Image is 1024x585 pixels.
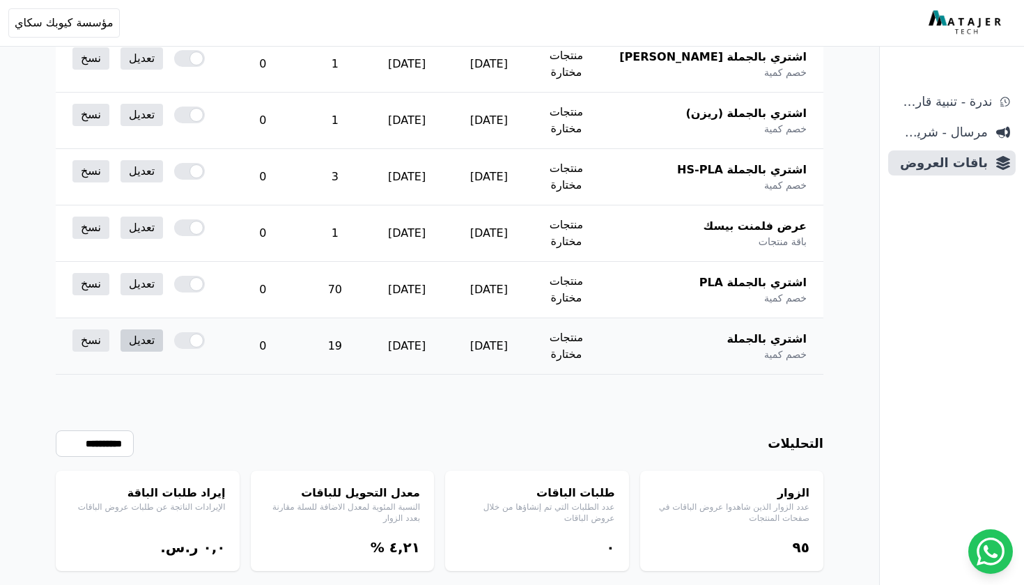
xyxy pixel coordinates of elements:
[121,217,163,239] a: تعديل
[448,262,529,318] td: [DATE]
[304,262,366,318] td: 70
[894,153,988,173] span: باقات العروض
[929,10,1004,36] img: MatajerTech Logo
[371,539,385,556] span: %
[121,273,163,295] a: تعديل
[121,160,163,182] a: تعديل
[366,149,448,205] td: [DATE]
[366,205,448,262] td: [DATE]
[222,149,304,205] td: 0
[727,331,807,348] span: اشتري بالجملة
[654,485,810,501] h4: الزوار
[530,93,603,149] td: منتجات مختارة
[72,104,109,126] a: نسخ
[72,273,109,295] a: نسخ
[448,318,529,375] td: [DATE]
[366,93,448,149] td: [DATE]
[764,65,807,79] span: خصم كمية
[448,93,529,149] td: [DATE]
[222,262,304,318] td: 0
[8,8,120,38] button: مؤسسة كيوبك سكاي
[265,485,421,501] h4: معدل التحويل للباقات
[759,235,807,249] span: باقة منتجات
[764,291,807,305] span: خصم كمية
[699,274,807,291] span: اشتري بالجملة PLA
[704,218,807,235] span: عرض فلمنت بيسك
[530,205,603,262] td: منتجات مختارة
[459,501,615,524] p: عدد الطلبات التي تم إنشاؤها من خلال عروض الباقات
[72,47,109,70] a: نسخ
[222,36,304,93] td: 0
[304,93,366,149] td: 1
[366,36,448,93] td: [DATE]
[448,205,529,262] td: [DATE]
[459,538,615,557] div: ۰
[72,160,109,182] a: نسخ
[304,149,366,205] td: 3
[619,49,807,65] span: اشتري بالجملة [PERSON_NAME]
[222,205,304,262] td: 0
[15,15,114,31] span: مؤسسة كيوبك سكاي
[677,162,807,178] span: اشتري بالجملة HS-PLA
[448,36,529,93] td: [DATE]
[654,501,810,524] p: عدد الزوار الذين شاهدوا عروض الباقات في صفحات المنتجات
[894,92,992,111] span: ندرة - تنبية قارب علي النفاذ
[70,501,226,513] p: الإيرادات الناتجة عن طلبات عروض الباقات
[389,539,420,556] bdi: ٤,٢١
[764,122,807,136] span: خصم كمية
[304,205,366,262] td: 1
[121,329,163,352] a: تعديل
[72,217,109,239] a: نسخ
[366,262,448,318] td: [DATE]
[530,318,603,375] td: منتجات مختارة
[764,178,807,192] span: خصم كمية
[530,36,603,93] td: منتجات مختارة
[222,93,304,149] td: 0
[448,149,529,205] td: [DATE]
[160,539,198,556] span: ر.س.
[894,123,988,142] span: مرسال - شريط دعاية
[304,36,366,93] td: 1
[70,485,226,501] h4: إيراد طلبات الباقة
[764,348,807,361] span: خصم كمية
[265,501,421,524] p: النسبة المئوية لمعدل الاضافة للسلة مقارنة بعدد الزوار
[530,262,603,318] td: منتجات مختارة
[222,318,304,375] td: 0
[366,318,448,375] td: [DATE]
[686,105,807,122] span: اشتري بالجملة (ريزن)
[654,538,810,557] div: ٩٥
[121,47,163,70] a: تعديل
[121,104,163,126] a: تعديل
[72,329,109,352] a: نسخ
[459,485,615,501] h4: طلبات الباقات
[768,434,823,453] h3: التحليلات
[304,318,366,375] td: 19
[203,539,225,556] bdi: ۰,۰
[530,149,603,205] td: منتجات مختارة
